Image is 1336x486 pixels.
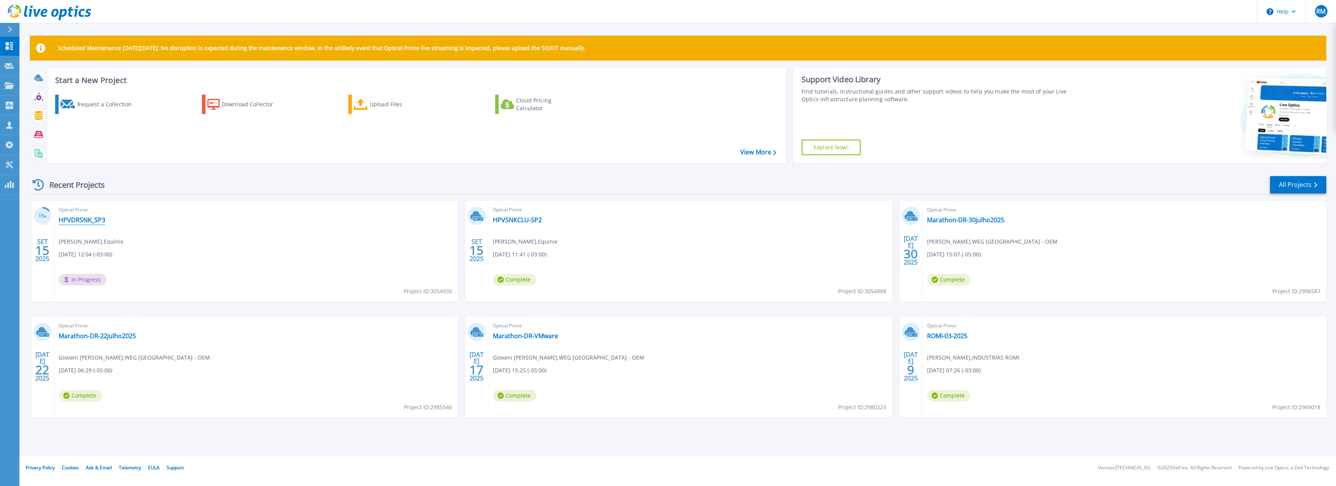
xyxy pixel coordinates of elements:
[927,250,981,259] span: [DATE] 15:07 (-05:00)
[59,274,106,285] span: In Progress
[59,322,453,330] span: Optical Prime
[470,367,484,373] span: 17
[927,216,1004,224] a: Marathon-DR-30julho2025
[927,274,971,285] span: Complete
[927,390,971,401] span: Complete
[1270,176,1326,194] a: All Projects
[59,237,123,246] span: [PERSON_NAME] , Equinix
[469,352,484,380] div: [DATE] 2025
[58,45,586,51] p: Scheduled Maintenance [DATE][DATE]: No disruption is expected during the maintenance window. In t...
[86,464,112,471] a: Ads & Email
[493,206,887,214] span: Optical Prime
[148,464,160,471] a: EULA
[1239,465,1329,470] li: Powered by Live Optics, a Dell Technology
[493,366,546,375] span: [DATE] 15:25 (-05:00)
[55,95,142,114] a: Request a Collection
[903,352,918,380] div: [DATE] 2025
[493,332,558,340] a: Marathon-DR-VMware
[904,251,918,257] span: 30
[927,366,981,375] span: [DATE] 07:26 (-03:00)
[469,236,484,265] div: SET 2025
[77,97,139,112] div: Request a Collection
[802,88,1080,103] div: Find tutorials, instructional guides and other support videos to help you make the most of your L...
[35,352,50,380] div: [DATE] 2025
[493,237,557,246] span: [PERSON_NAME] , Equinix
[493,216,542,224] a: HPVSNKCLU-SP2
[838,403,886,412] span: Project ID: 2980223
[59,216,105,224] a: HPVDRSNK_SP3
[493,274,536,285] span: Complete
[44,214,47,218] span: %
[802,74,1080,85] div: Support Video Library
[62,464,79,471] a: Cookies
[493,250,546,259] span: [DATE] 11:41 (-03:00)
[1157,465,1232,470] li: © 2025 Dell Inc. All Rights Reserved
[802,140,861,155] a: Explore Now!
[493,390,536,401] span: Complete
[59,366,112,375] span: [DATE] 06:29 (-05:00)
[202,95,289,114] a: Download Collector
[493,353,644,362] span: Giovani [PERSON_NAME] , WEG [GEOGRAPHIC_DATA] - OEM
[119,464,141,471] a: Telemetry
[30,175,115,194] div: Recent Projects
[404,403,452,412] span: Project ID: 2985546
[516,97,578,112] div: Cloud Pricing Calculator
[26,464,55,471] a: Privacy Policy
[927,322,1322,330] span: Optical Prime
[838,287,886,296] span: Project ID: 3054888
[927,237,1058,246] span: [PERSON_NAME] , WEG [GEOGRAPHIC_DATA] - OEM
[59,353,210,362] span: Giovani [PERSON_NAME] , WEG [GEOGRAPHIC_DATA] - OEM
[167,464,184,471] a: Support
[1272,403,1320,412] span: Project ID: 2969018
[222,97,284,112] div: Download Collector
[493,322,887,330] span: Optical Prime
[927,332,967,340] a: ROMI-03-2025
[1098,465,1150,470] li: Version: [TECHNICAL_ID]
[907,367,914,373] span: 9
[404,287,452,296] span: Project ID: 3054935
[927,353,1019,362] span: [PERSON_NAME] , INDUSTRIAS ROMI
[35,247,49,254] span: 15
[35,367,49,373] span: 22
[740,149,776,156] a: View More
[1272,287,1320,296] span: Project ID: 2996587
[927,206,1322,214] span: Optical Prime
[59,206,453,214] span: Optical Prime
[33,212,52,221] h3: 15
[348,95,435,114] a: Upload Files
[35,236,50,265] div: SET 2025
[1316,8,1326,14] span: RM
[59,250,112,259] span: [DATE] 12:04 (-03:00)
[370,97,432,112] div: Upload Files
[55,76,776,85] h3: Start a New Project
[495,95,582,114] a: Cloud Pricing Calculator
[470,247,484,254] span: 15
[59,332,136,340] a: Marathon-DR-22julho2025
[59,390,102,401] span: Complete
[903,236,918,265] div: [DATE] 2025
